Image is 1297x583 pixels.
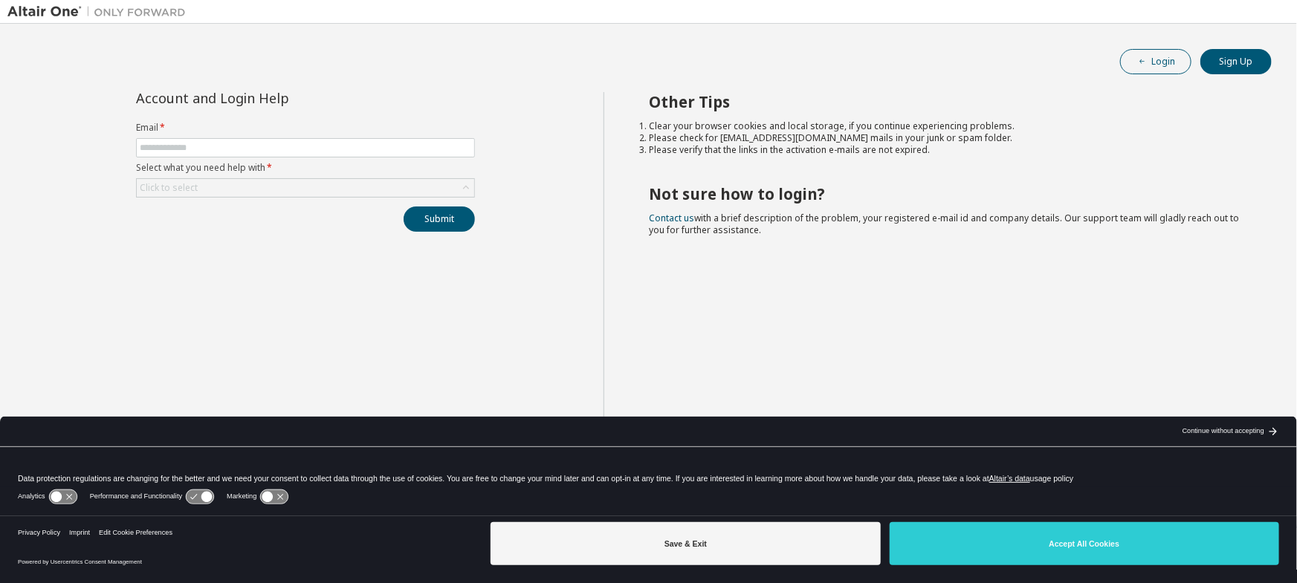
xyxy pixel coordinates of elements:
[649,144,1245,156] li: Please verify that the links in the activation e-mails are not expired.
[1200,49,1272,74] button: Sign Up
[649,212,694,224] a: Contact us
[649,212,1239,236] span: with a brief description of the problem, your registered e-mail id and company details. Our suppo...
[649,132,1245,144] li: Please check for [EMAIL_ADDRESS][DOMAIN_NAME] mails in your junk or spam folder.
[649,92,1245,111] h2: Other Tips
[1120,49,1191,74] button: Login
[137,179,474,197] div: Click to select
[136,92,407,104] div: Account and Login Help
[140,182,198,194] div: Click to select
[136,122,475,134] label: Email
[404,206,475,232] button: Submit
[7,4,193,19] img: Altair One
[649,184,1245,203] h2: Not sure how to login?
[136,162,475,174] label: Select what you need help with
[649,120,1245,132] li: Clear your browser cookies and local storage, if you continue experiencing problems.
